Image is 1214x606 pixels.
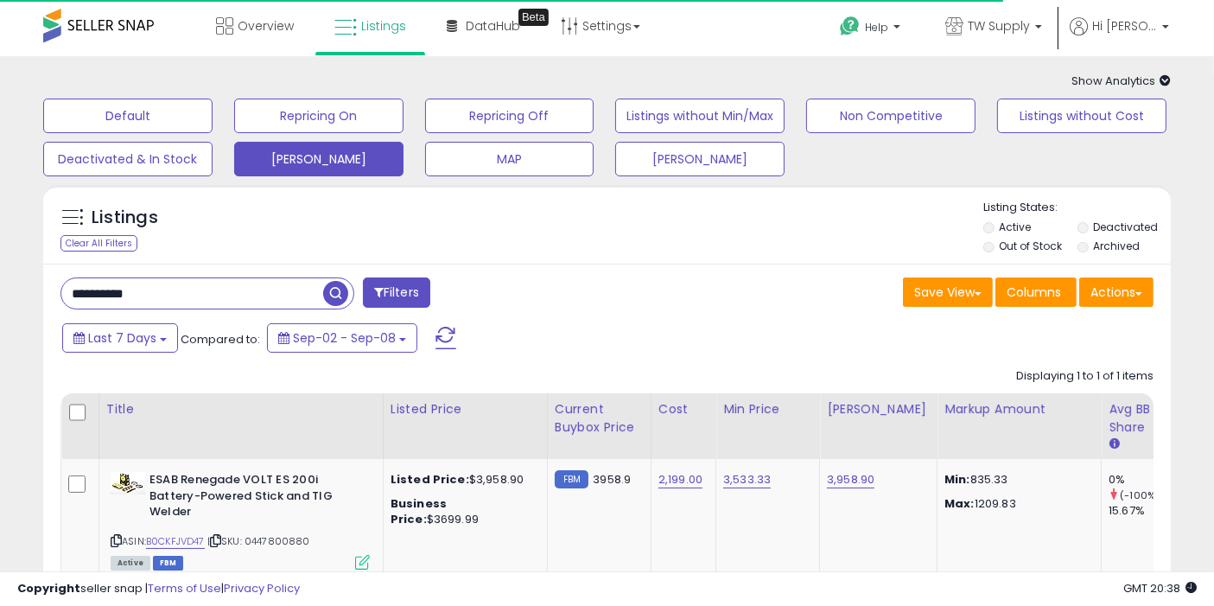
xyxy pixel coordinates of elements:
[106,400,376,418] div: Title
[293,329,396,347] span: Sep-02 - Sep-08
[839,16,861,37] i: Get Help
[968,17,1030,35] span: TW Supply
[146,534,205,549] a: B0CKFJVD47
[995,277,1077,307] button: Columns
[944,471,970,488] strong: Min:
[238,17,294,35] span: Overview
[1094,239,1141,253] label: Archived
[391,400,540,418] div: Listed Price
[466,17,520,35] span: DataHub
[1123,580,1197,596] span: 2025-09-16 20:38 GMT
[1109,437,1119,452] small: Avg BB Share.
[153,556,184,571] span: FBM
[1109,400,1172,437] div: Avg BB Share
[1000,239,1063,253] label: Out of Stock
[111,472,145,494] img: 41w60eDRJeL._SL40_.jpg
[658,400,709,418] div: Cost
[425,99,594,133] button: Repricing Off
[944,472,1088,488] p: 835.33
[903,277,993,307] button: Save View
[1007,284,1061,301] span: Columns
[723,471,771,488] a: 3,533.33
[88,329,156,347] span: Last 7 Days
[997,99,1166,133] button: Listings without Cost
[983,200,1171,216] p: Listing States:
[826,3,918,56] a: Help
[944,496,1088,512] p: 1209.83
[111,472,370,568] div: ASIN:
[43,142,213,176] button: Deactivated & In Stock
[43,99,213,133] button: Default
[944,495,975,512] strong: Max:
[391,472,534,488] div: $3,958.90
[17,580,80,596] strong: Copyright
[361,17,406,35] span: Listings
[181,331,260,348] span: Compared to:
[658,471,702,488] a: 2,199.00
[111,556,150,571] span: All listings currently available for purchase on Amazon
[1079,277,1154,307] button: Actions
[1109,503,1179,519] div: 15.67%
[363,277,430,308] button: Filters
[827,400,930,418] div: [PERSON_NAME]
[723,400,812,418] div: Min Price
[1000,220,1032,234] label: Active
[17,581,300,597] div: seller snap | |
[865,20,888,35] span: Help
[391,496,534,527] div: $3699.99
[1092,17,1157,35] span: Hi [PERSON_NAME]
[148,580,221,596] a: Terms of Use
[1071,73,1171,89] span: Show Analytics
[555,470,588,488] small: FBM
[234,99,404,133] button: Repricing On
[267,323,417,353] button: Sep-02 - Sep-08
[1109,472,1179,488] div: 0%
[62,323,178,353] button: Last 7 Days
[806,99,976,133] button: Non Competitive
[615,142,785,176] button: [PERSON_NAME]
[518,9,549,26] div: Tooltip anchor
[593,471,631,488] span: 3958.9
[615,99,785,133] button: Listings without Min/Max
[234,142,404,176] button: [PERSON_NAME]
[149,472,359,525] b: ESAB Renegade VOLT ES 200i Battery-Powered Stick and TIG Welder
[1120,488,1160,502] small: (-100%)
[944,400,1094,418] div: Markup Amount
[425,142,594,176] button: MAP
[92,206,158,230] h5: Listings
[827,471,874,488] a: 3,958.90
[60,235,137,252] div: Clear All Filters
[555,400,644,437] div: Current Buybox Price
[1070,17,1169,56] a: Hi [PERSON_NAME]
[207,534,310,548] span: | SKU: 0447800880
[224,580,300,596] a: Privacy Policy
[391,471,469,488] b: Listed Price:
[1094,220,1159,234] label: Deactivated
[1016,368,1154,385] div: Displaying 1 to 1 of 1 items
[391,495,447,527] b: Business Price:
